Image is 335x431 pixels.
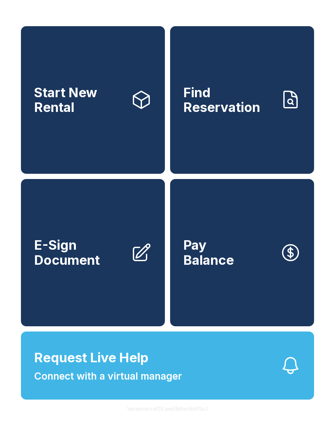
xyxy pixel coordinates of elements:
[170,179,314,327] button: PayBalance
[183,85,275,115] span: Find Reservation
[34,85,126,115] span: Start New Rental
[21,179,165,327] a: E-Sign Document
[122,400,213,418] button: VersionkrrefDLawElMlwz8nfSsJ
[170,26,314,174] a: Find Reservation
[183,238,234,267] span: Pay Balance
[34,238,126,267] span: E-Sign Document
[21,332,314,400] button: Request Live HelpConnect with a virtual manager
[21,26,165,174] a: Start New Rental
[34,348,149,368] span: Request Live Help
[34,369,182,384] span: Connect with a virtual manager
